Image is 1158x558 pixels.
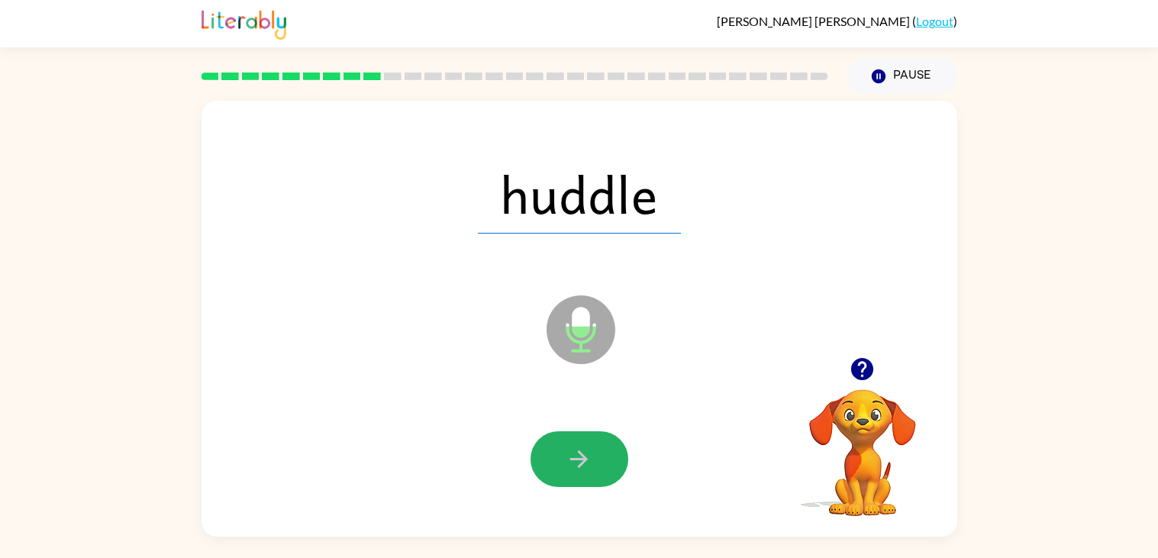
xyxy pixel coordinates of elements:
[916,14,953,28] a: Logout
[717,14,912,28] span: [PERSON_NAME] [PERSON_NAME]
[202,6,286,40] img: Literably
[478,154,681,234] span: huddle
[786,366,939,518] video: Your browser must support playing .mp4 files to use Literably. Please try using another browser.
[847,59,957,94] button: Pause
[717,14,957,28] div: ( )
